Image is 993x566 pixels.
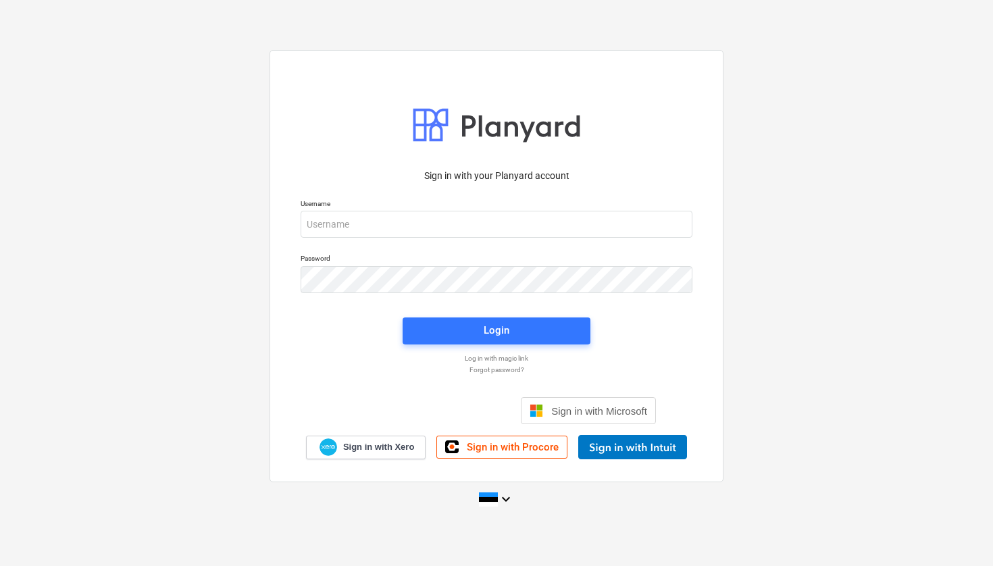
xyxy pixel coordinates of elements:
[551,405,647,417] span: Sign in with Microsoft
[301,211,692,238] input: Username
[306,436,426,459] a: Sign in with Xero
[498,491,514,507] i: keyboard_arrow_down
[467,441,559,453] span: Sign in with Procore
[301,254,692,265] p: Password
[436,436,567,459] a: Sign in with Procore
[343,441,414,453] span: Sign in with Xero
[403,317,590,344] button: Login
[337,396,510,426] div: Logi sisse Google’i kontoga. Avaneb uuel vahelehel
[294,365,699,374] a: Forgot password?
[294,354,699,363] a: Log in with magic link
[320,438,337,457] img: Xero logo
[484,321,509,339] div: Login
[530,404,543,417] img: Microsoft logo
[330,396,517,426] iframe: Sisselogimine Google'i nupu abil
[301,199,692,211] p: Username
[301,169,692,183] p: Sign in with your Planyard account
